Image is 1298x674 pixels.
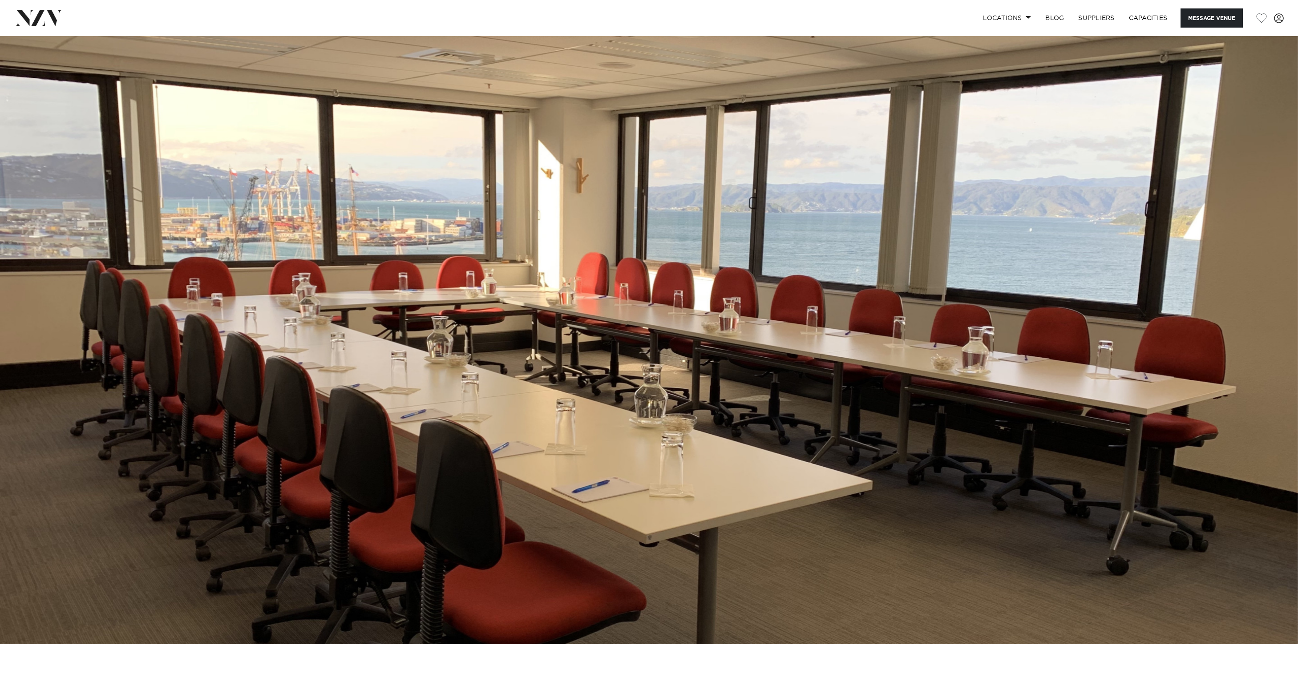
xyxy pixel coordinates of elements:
[14,10,63,26] img: nzv-logo.png
[1038,8,1071,28] a: BLOG
[1071,8,1121,28] a: SUPPLIERS
[1122,8,1175,28] a: Capacities
[1181,8,1243,28] button: Message Venue
[976,8,1038,28] a: Locations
